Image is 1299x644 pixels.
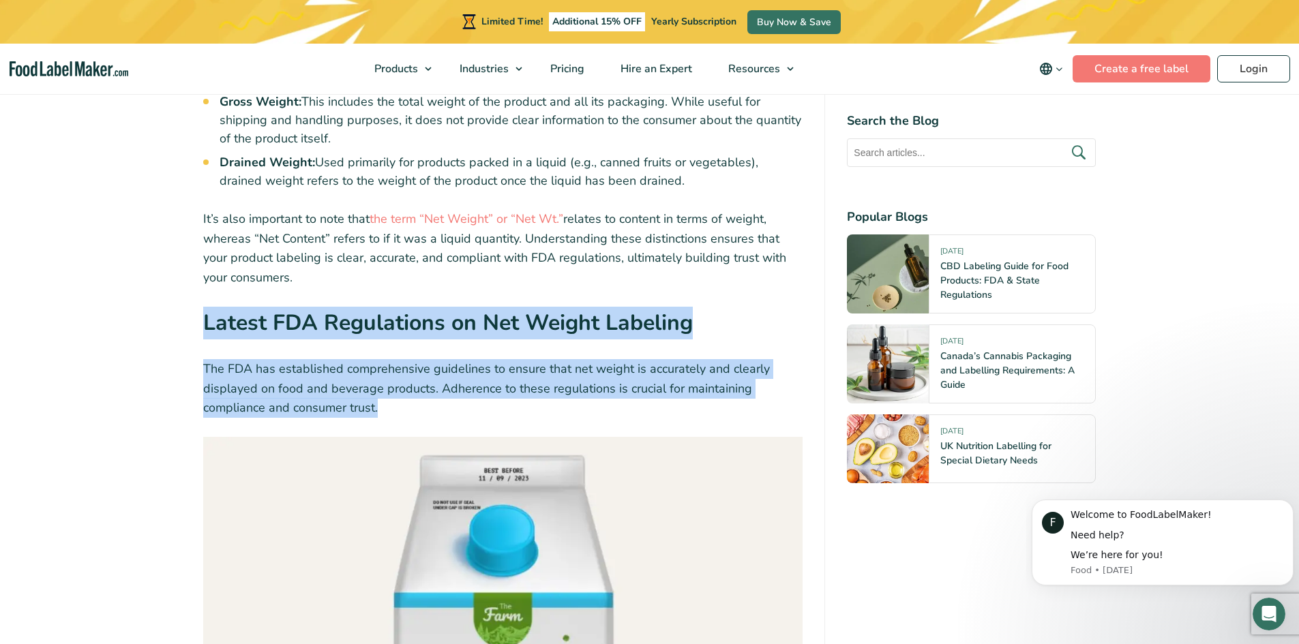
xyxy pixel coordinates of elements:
[370,211,563,227] a: the term “Net Weight” or “Net Wt.”
[442,44,529,94] a: Industries
[1217,55,1290,82] a: Login
[220,153,803,190] li: Used primarily for products packed in a liquid (e.g., canned fruits or vegetables), drained weigh...
[203,209,803,288] p: It’s also important to note that relates to content in terms of weight, whereas “Net Content” ref...
[940,260,1069,301] a: CBD Labeling Guide for Food Products: FDA & State Regulations
[1073,55,1210,82] a: Create a free label
[1253,598,1285,630] iframe: Intercom live chat
[456,61,510,76] span: Industries
[220,154,315,170] strong: Drained Weight:
[1026,479,1299,607] iframe: Intercom notifications message
[546,61,586,76] span: Pricing
[603,44,707,94] a: Hire an Expert
[940,336,964,352] span: [DATE]
[549,12,645,31] span: Additional 15% OFF
[940,440,1051,467] a: UK Nutrition Labelling for Special Dietary Needs
[370,61,419,76] span: Products
[747,10,841,34] a: Buy Now & Save
[847,112,1096,130] h4: Search the Blog
[220,93,803,148] li: This includes the total weight of the product and all its packaging. While useful for shipping an...
[847,208,1096,226] h4: Popular Blogs
[203,308,693,337] strong: Latest FDA Regulations on Net Weight Labeling
[220,93,301,110] strong: Gross Weight:
[724,61,781,76] span: Resources
[616,61,693,76] span: Hire an Expert
[481,15,543,28] span: Limited Time!
[357,44,438,94] a: Products
[940,350,1075,391] a: Canada’s Cannabis Packaging and Labelling Requirements: A Guide
[203,359,803,418] p: The FDA has established comprehensive guidelines to ensure that net weight is accurately and clea...
[940,246,964,262] span: [DATE]
[711,44,801,94] a: Resources
[847,138,1096,167] input: Search articles...
[533,44,599,94] a: Pricing
[940,426,964,442] span: [DATE]
[651,15,736,28] span: Yearly Subscription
